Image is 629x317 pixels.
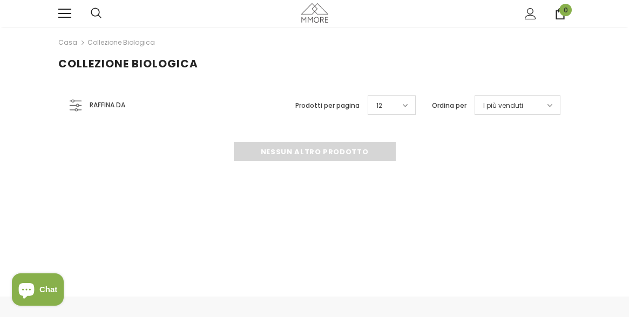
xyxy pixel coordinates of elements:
span: 0 [559,4,572,16]
label: Ordina per [432,100,466,111]
span: Raffina da [90,99,125,111]
img: Casi MMORE [301,3,328,22]
inbox-online-store-chat: Shopify online store chat [9,273,67,308]
span: 12 [376,100,382,111]
a: 0 [554,8,566,19]
span: I più venduti [483,100,523,111]
a: Casa [58,36,77,49]
label: Prodotti per pagina [295,100,360,111]
a: Collezione biologica [87,38,155,47]
span: Collezione biologica [58,56,198,71]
